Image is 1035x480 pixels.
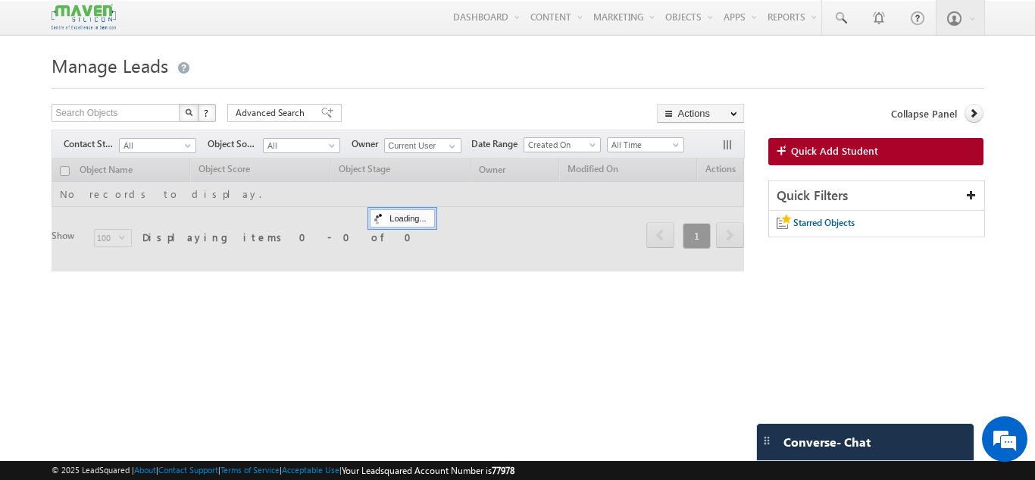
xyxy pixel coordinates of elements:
img: carter-drag [761,435,773,447]
span: Owner [352,137,384,151]
a: About [134,465,156,475]
span: All [120,139,192,152]
span: Object Source [208,137,263,151]
span: Quick Add Student [791,144,878,158]
span: Contact Stage [64,137,119,151]
span: Created On [524,138,596,152]
span: Collapse Panel [891,107,957,121]
a: Terms of Service [220,465,280,475]
a: Acceptable Use [282,465,339,475]
a: All [119,138,196,153]
span: Converse - Chat [783,435,871,449]
span: ? [204,106,211,119]
button: ? [198,104,216,122]
a: Show All Items [441,139,460,154]
div: Loading... [370,209,434,227]
img: Custom Logo [52,4,115,30]
a: All Time [607,137,684,152]
span: Manage Leads [52,53,168,77]
a: All [263,138,340,153]
a: Contact Support [158,465,218,475]
span: All Time [608,138,680,152]
span: Your Leadsquared Account Number is [342,465,514,476]
span: © 2025 LeadSquared | | | | | [52,463,514,478]
span: 77978 [492,465,514,476]
a: Created On [524,137,601,152]
span: Date Range [471,137,524,151]
span: Advanced Search [236,106,309,120]
div: Quick Filters [769,181,984,211]
img: Search [185,108,192,116]
span: Starred Objects [793,217,855,228]
a: Quick Add Student [768,138,983,165]
button: Actions [657,104,744,123]
span: All [264,139,336,152]
input: Type to Search [384,138,461,153]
